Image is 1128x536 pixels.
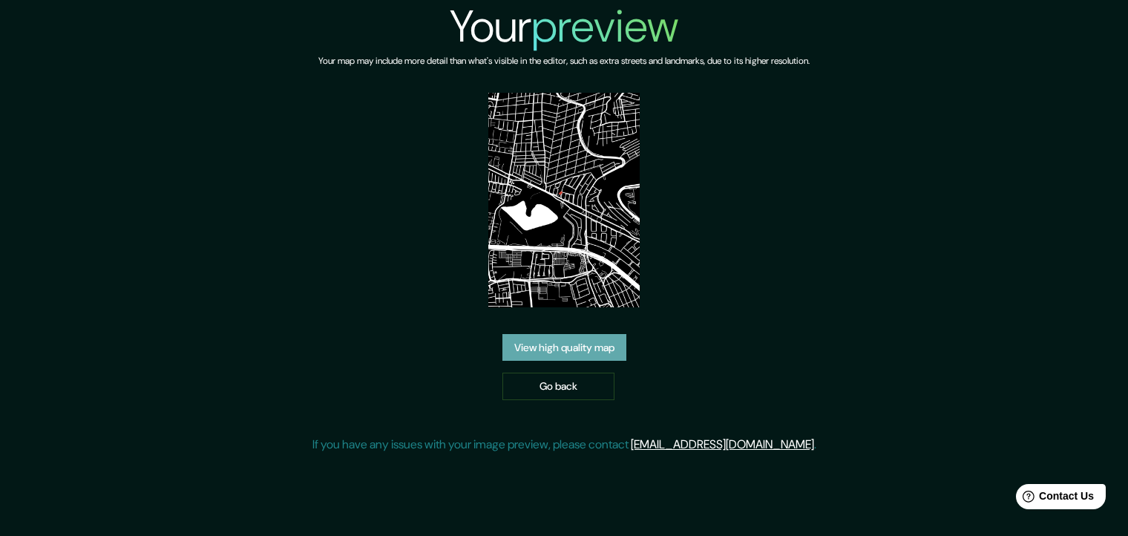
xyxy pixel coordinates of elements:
a: [EMAIL_ADDRESS][DOMAIN_NAME] [631,437,814,452]
p: If you have any issues with your image preview, please contact . [312,436,816,454]
iframe: Help widget launcher [996,478,1112,520]
a: View high quality map [502,334,626,362]
img: created-map-preview [488,93,640,307]
h6: Your map may include more detail than what's visible in the editor, such as extra streets and lan... [318,53,810,69]
a: Go back [502,373,614,400]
